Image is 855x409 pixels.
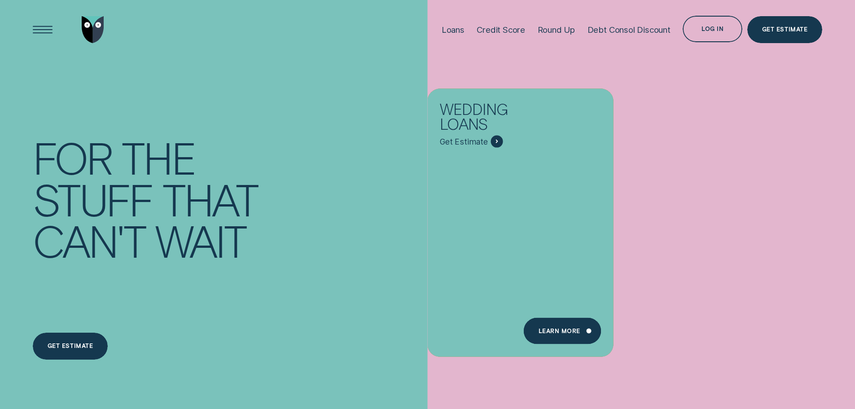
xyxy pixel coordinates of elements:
a: Learn more [523,317,601,344]
div: Round Up [538,25,575,35]
span: Get Estimate [440,136,488,146]
a: Get Estimate [747,16,822,43]
button: Log in [683,16,742,43]
div: Debt Consol Discount [588,25,671,35]
a: Wedding Loans - Learn more [428,89,614,349]
img: Wisr [82,16,104,43]
button: Open Menu [29,16,56,43]
div: Credit Score [477,25,525,35]
div: Wedding Loans [440,101,559,136]
a: Get estimate [33,333,108,360]
div: Loans [442,25,465,35]
h4: For the stuff that can't wait [33,136,262,261]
